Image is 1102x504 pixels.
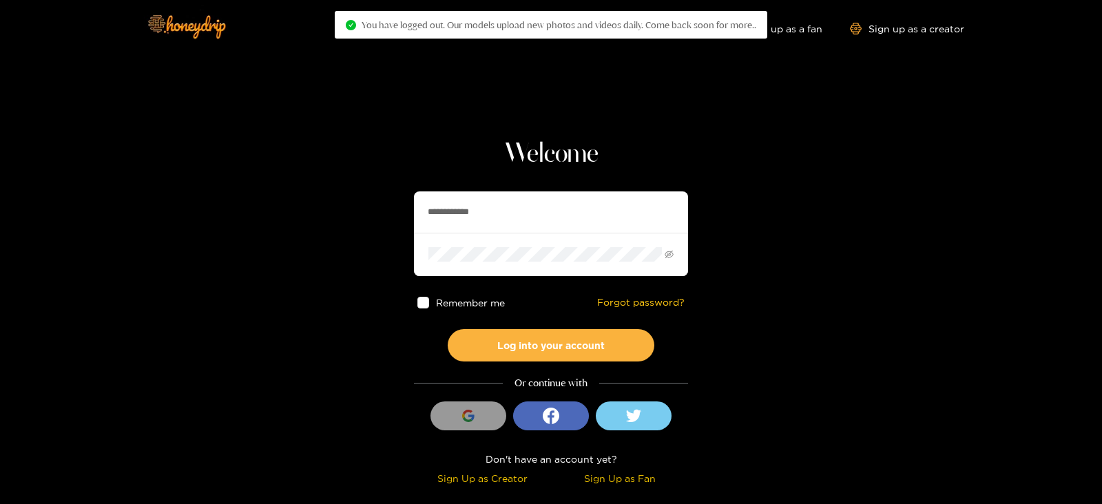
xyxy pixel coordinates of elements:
div: Or continue with [414,375,688,391]
button: Log into your account [448,329,654,361]
a: Sign up as a fan [728,23,822,34]
div: Don't have an account yet? [414,451,688,467]
h1: Welcome [414,138,688,171]
span: eye-invisible [665,250,674,259]
a: Sign up as a creator [850,23,964,34]
span: check-circle [346,20,356,30]
div: Sign Up as Creator [417,470,548,486]
span: You have logged out. Our models upload new photos and videos daily. Come back soon for more.. [362,19,756,30]
span: Remember me [436,297,505,308]
div: Sign Up as Fan [554,470,685,486]
a: Forgot password? [597,297,685,308]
